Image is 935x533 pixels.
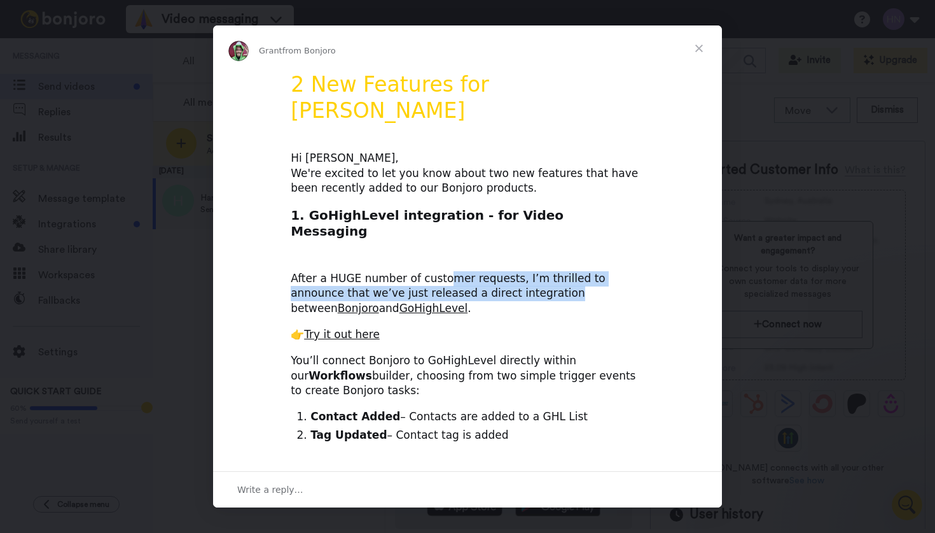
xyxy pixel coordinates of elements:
[291,256,644,316] div: After a HUGE number of customer requests, I’m thrilled to announce that we’ve just released a dir...
[338,302,379,315] a: Bonjoro
[310,409,644,425] li: – Contacts are added to a GHL List
[308,369,372,382] b: Workflows
[310,410,400,423] b: Contact Added
[310,429,387,441] b: Tag Updated
[213,471,722,508] div: Open conversation and reply
[282,46,336,55] span: from Bonjoro
[291,72,644,132] h1: 2 New Features for [PERSON_NAME]
[676,25,722,71] span: Close
[399,302,468,315] a: GoHighLevel
[310,428,644,443] li: – Contact tag is added
[291,460,644,500] h2: 2. Multiple Custom Domains and new plans - for Testimonials
[291,353,644,399] div: You’ll connect Bonjoro to GoHighLevel directly within our builder, choosing from two simple trigg...
[228,41,249,61] img: Profile image for Grant
[291,327,644,343] div: 👉
[291,151,644,196] div: Hi [PERSON_NAME], We're excited to let you know about two new features that have been recently ad...
[237,481,303,498] span: Write a reply…
[259,46,282,55] span: Grant
[291,207,644,246] h2: 1. GoHighLevel integration - for Video Messaging
[304,328,380,341] a: Try it out here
